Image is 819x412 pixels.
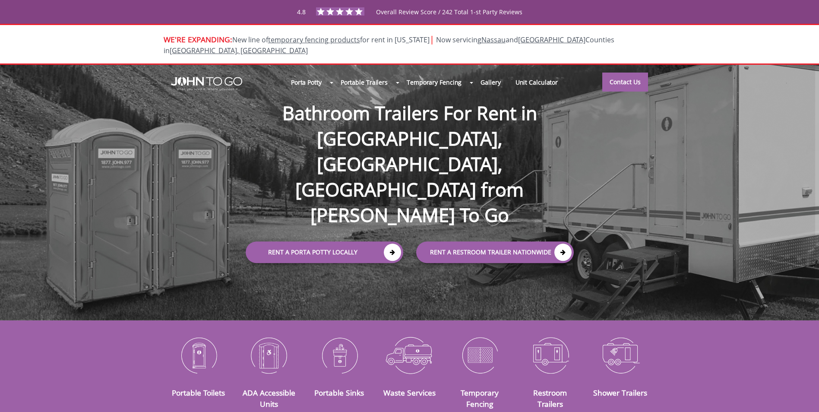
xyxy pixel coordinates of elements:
[416,242,574,263] a: rent a RESTROOM TRAILER Nationwide
[243,387,295,409] a: ADA Accessible Units
[297,8,306,16] span: 4.8
[240,333,297,377] img: ADA-Accessible-Units-icon_N.png
[518,35,585,44] a: [GEOGRAPHIC_DATA]
[508,73,566,92] a: Unit Calculator
[430,33,434,45] span: |
[310,333,368,377] img: Portable-Sinks-icon_N.png
[602,73,648,92] a: Contact Us
[473,73,508,92] a: Gallery
[383,387,436,398] a: Waste Services
[399,73,469,92] a: Temporary Fencing
[284,73,329,92] a: Porta Potty
[164,35,614,55] span: Now servicing and Counties in
[172,387,225,398] a: Portable Toilets
[593,387,647,398] a: Shower Trailers
[164,34,232,44] span: WE'RE EXPANDING:
[533,387,567,409] a: Restroom Trailers
[237,73,582,228] h1: Bathroom Trailers For Rent in [GEOGRAPHIC_DATA], [GEOGRAPHIC_DATA], [GEOGRAPHIC_DATA] from [PERSO...
[246,242,403,263] a: Rent a Porta Potty Locally
[461,387,499,409] a: Temporary Fencing
[592,333,649,377] img: Shower-Trailers-icon_N.png
[171,77,242,91] img: JOHN to go
[268,35,360,44] a: temporary fencing products
[170,46,308,55] a: [GEOGRAPHIC_DATA], [GEOGRAPHIC_DATA]
[376,8,522,33] span: Overall Review Score / 242 Total 1-st Party Reviews
[451,333,509,377] img: Temporary-Fencing-cion_N.png
[164,35,614,55] span: New line of for rent in [US_STATE]
[522,333,579,377] img: Restroom-Trailers-icon_N.png
[170,333,228,377] img: Portable-Toilets-icon_N.png
[314,387,364,398] a: Portable Sinks
[333,73,395,92] a: Portable Trailers
[381,333,438,377] img: Waste-Services-icon_N.png
[481,35,506,44] a: Nassau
